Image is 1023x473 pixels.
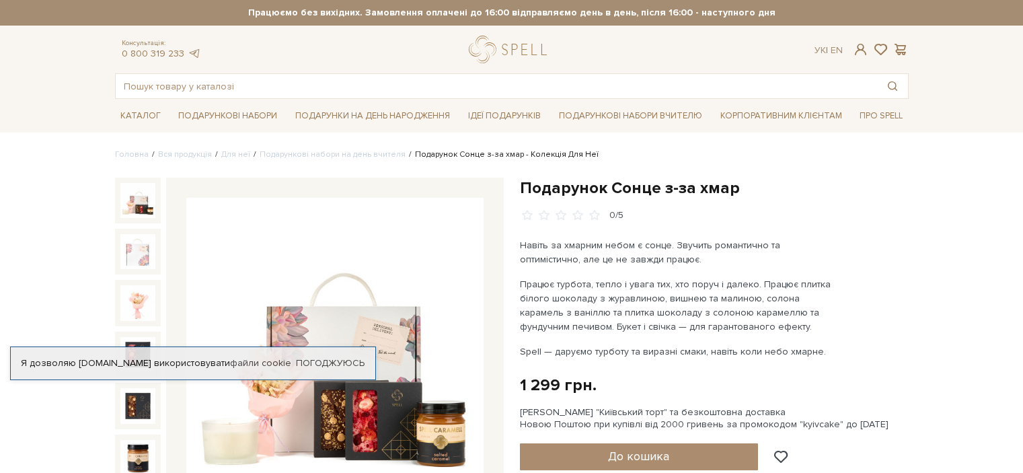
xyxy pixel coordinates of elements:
[120,285,155,320] img: Подарунок Сонце з-за хмар
[831,44,843,56] a: En
[115,7,909,19] strong: Працюємо без вихідних. Замовлення оплачені до 16:00 відправляємо день в день, після 16:00 - насту...
[120,388,155,423] img: Подарунок Сонце з-за хмар
[469,36,553,63] a: logo
[116,74,877,98] input: Пошук товару у каталозі
[115,106,166,126] a: Каталог
[609,209,623,222] div: 0/5
[221,149,250,159] a: Для неї
[814,44,843,57] div: Ук
[11,357,375,369] div: Я дозволяю [DOMAIN_NAME] використовувати
[520,178,909,198] h1: Подарунок Сонце з-за хмар
[115,149,149,159] a: Головна
[120,337,155,372] img: Подарунок Сонце з-за хмар
[520,375,597,396] div: 1 299 грн.
[158,149,212,159] a: Вся продукція
[260,149,406,159] a: Подарункові набори на день вчителя
[554,104,708,127] a: Подарункові набори Вчителю
[122,48,184,59] a: 0 800 319 233
[230,357,291,369] a: файли cookie
[520,443,759,470] button: До кошика
[120,183,155,218] img: Подарунок Сонце з-за хмар
[520,238,835,266] p: Навіть за хмарним небом є сонце. Звучить романтично та оптимістично, але це не завжди працює.
[877,74,908,98] button: Пошук товару у каталозі
[463,106,546,126] a: Ідеї подарунків
[120,234,155,269] img: Подарунок Сонце з-за хмар
[290,106,455,126] a: Подарунки на День народження
[715,106,847,126] a: Корпоративним клієнтам
[406,149,599,161] li: Подарунок Сонце з-за хмар - Колекція Для Неї
[173,106,282,126] a: Подарункові набори
[608,449,669,464] span: До кошика
[188,48,201,59] a: telegram
[122,39,201,48] span: Консультація:
[520,406,909,431] div: [PERSON_NAME] "Київський торт" та безкоштовна доставка Новою Поштою при купівлі від 2000 гривень ...
[520,277,835,334] p: Працює турбота, тепло і увага тих, хто поруч і далеко. Працює плитка білого шоколаду з журавлиною...
[520,344,835,359] p: Spell — даруємо турботу та виразні смаки, навіть коли небо хмарне.
[826,44,828,56] span: |
[296,357,365,369] a: Погоджуюсь
[854,106,908,126] a: Про Spell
